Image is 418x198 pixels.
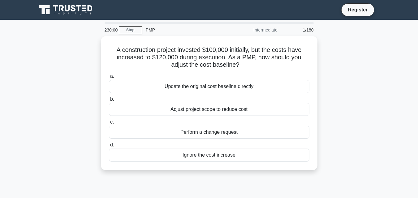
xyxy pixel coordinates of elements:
[110,142,114,147] span: d.
[344,6,371,14] a: Register
[101,24,119,36] div: 230:00
[109,126,309,139] div: Perform a change request
[108,46,310,69] h5: A construction project invested $100,000 initially, but the costs have increased to $120,000 duri...
[110,74,114,79] span: a.
[142,24,227,36] div: PMP
[109,80,309,93] div: Update the original cost baseline directly
[109,149,309,162] div: Ignore the cost increase
[110,96,114,102] span: b.
[281,24,317,36] div: 1/180
[227,24,281,36] div: Intermediate
[119,26,142,34] a: Stop
[109,103,309,116] div: Adjust project scope to reduce cost
[110,119,114,124] span: c.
